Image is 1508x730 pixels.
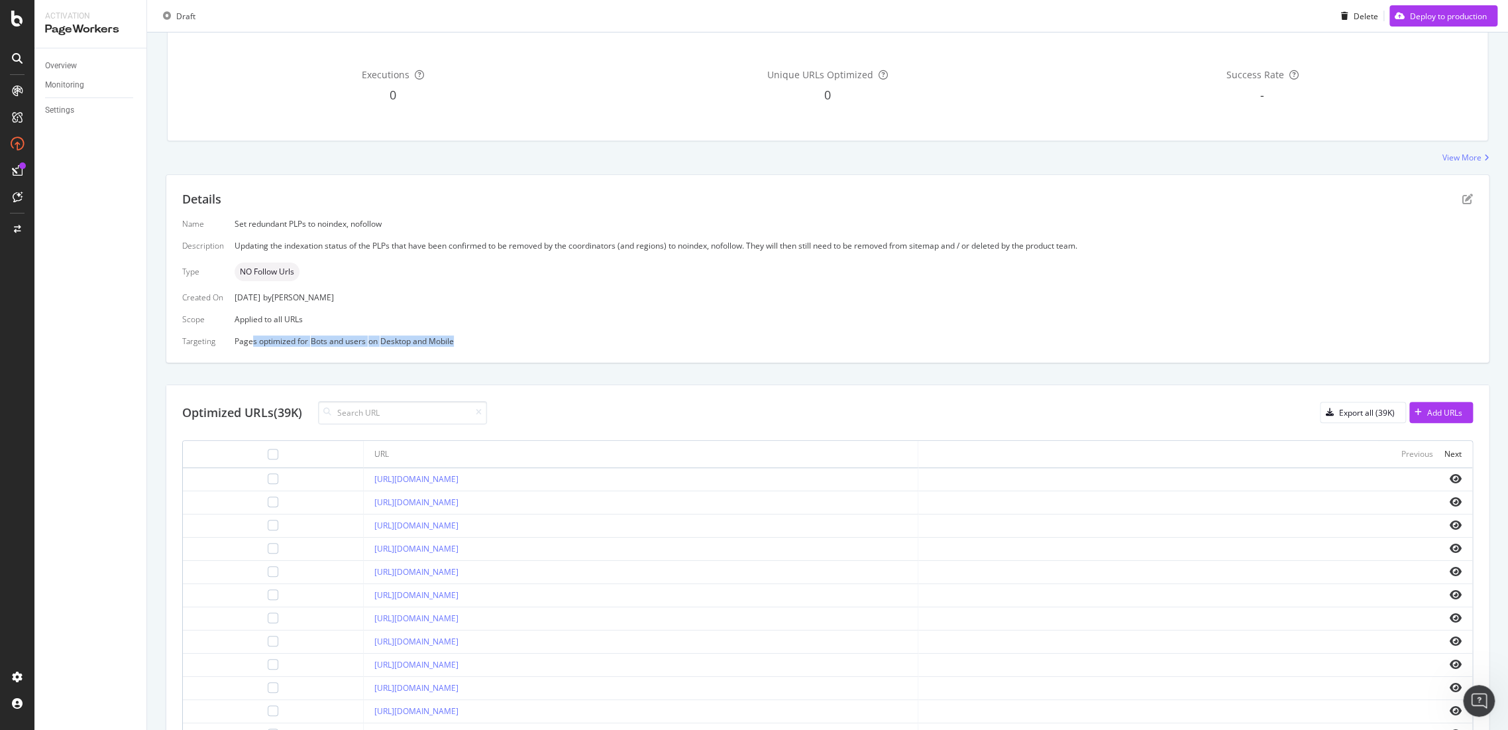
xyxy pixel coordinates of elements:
[767,68,873,81] span: Unique URLs Optimized
[11,406,254,429] textarea: Message…
[182,266,224,277] div: Type
[1410,10,1487,21] div: Deploy to production
[45,59,77,73] div: Overview
[1450,589,1462,600] i: eye
[21,226,244,252] div: When configuring your Nofollow URL optimization, you'll have the option to:
[374,589,458,601] a: [URL][DOMAIN_NAME]
[233,5,256,29] div: Close
[182,218,1473,347] div: Applied to all URLs
[227,429,248,450] button: Send a message…
[31,182,244,219] li: when the identified URLs are requested
[182,191,221,208] div: Details
[123,89,208,99] b: "Nofollow URLs"
[1462,194,1473,204] div: pen-to-square
[1450,497,1462,507] i: eye
[45,103,137,117] a: Settings
[31,259,244,271] li: Add a noindex tag
[374,473,458,485] a: [URL][DOMAIN_NAME]
[84,434,95,445] button: Start recording
[11,80,254,412] div: Yes, you should select"Nofollow URLs"as your optimization type!Source reference 9276219: The Nofo...
[182,240,224,251] div: Description
[21,434,31,445] button: Emoji picker
[21,352,244,404] div: You can identify the URLs you want to optimize through several methods including URL rules, CSV f...
[1442,152,1489,163] a: View More
[1450,613,1462,623] i: eye
[1339,407,1395,418] div: Export all (39K)
[1427,407,1462,418] div: Add URLs
[374,448,389,460] div: URL
[31,183,207,206] b: Choose whether to add a noindex tag
[1463,685,1495,717] iframe: Intercom live chat
[1450,520,1462,530] i: eye
[42,434,52,445] button: Gif picker
[207,5,233,30] button: Home
[235,292,1473,303] div: [DATE]
[45,59,137,73] a: Overview
[318,401,487,424] input: Search URL
[182,218,224,229] div: Name
[374,682,458,694] a: [URL][DOMAIN_NAME]
[1226,68,1284,81] span: Success Rate
[1450,705,1462,716] i: eye
[374,543,458,554] a: [URL][DOMAIN_NAME]
[235,335,1473,347] div: Pages optimized for on
[45,78,137,92] a: Monitoring
[1444,448,1462,459] div: Next
[240,268,294,276] span: NO Follow Urls
[45,11,136,22] div: Activation
[45,78,84,92] div: Monitoring
[235,263,299,281] div: neutral label
[374,705,458,717] a: [URL][DOMAIN_NAME]
[109,103,119,114] a: Source reference 9276219:
[182,292,224,303] div: Created On
[374,520,458,531] a: [URL][DOMAIN_NAME]
[9,5,34,30] button: go back
[11,69,254,70] div: New messages divider
[1354,10,1378,21] div: Delete
[1401,448,1433,459] div: Previous
[45,103,74,117] div: Settings
[311,335,366,347] div: Bots and users
[1450,682,1462,693] i: eye
[263,292,334,303] div: by [PERSON_NAME]
[390,87,396,103] span: 0
[235,218,1473,229] div: Set redundant PLPs to noindex, nofollow
[1450,636,1462,646] i: eye
[374,636,458,647] a: [URL][DOMAIN_NAME]
[1409,402,1473,423] button: Add URLs
[374,613,458,624] a: [URL][DOMAIN_NAME]
[1320,402,1406,423] button: Export all (39K)
[1450,659,1462,670] i: eye
[1450,473,1462,484] i: eye
[235,240,1473,251] div: Updating the indexation status of the PLPs that have been confirmed to be removed by the coordina...
[1336,5,1378,27] button: Delete
[1444,446,1462,462] button: Next
[362,68,409,81] span: Executions
[1442,152,1481,163] div: View More
[374,659,458,670] a: [URL][DOMAIN_NAME]
[380,335,454,347] div: Desktop and Mobile
[21,121,244,160] div: The Nofollow URL optimization is specifically designed for what you're trying to achieve. With th...
[21,293,244,345] div: This gives you the flexibility to set URLs to both nofollow (which is the primary function) and o...
[21,88,244,114] div: Yes, you should select as your optimization type!
[34,209,44,219] a: Source reference 9276224:
[176,10,195,21] div: Draft
[374,497,458,508] a: [URL][DOMAIN_NAME]
[31,274,244,287] li: Do not add a noindex tag
[182,314,224,325] div: Scope
[21,227,84,237] span: How it works:
[824,87,831,103] span: 0
[64,7,160,17] h1: Customer Support
[1401,446,1433,462] button: Previous
[64,17,165,30] p: The team can also help
[38,7,59,29] img: Profile image for Customer Support
[1450,543,1462,554] i: eye
[374,566,458,578] a: [URL][DOMAIN_NAME]
[63,434,74,445] button: Upload attachment
[31,167,194,178] b: Tell bots to ignore certain links
[1450,566,1462,577] i: eye
[182,404,302,422] div: Optimized URLs (39K)
[11,80,254,413] div: Customer Support says…
[1389,5,1497,27] button: Deploy to production
[182,335,224,347] div: Targeting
